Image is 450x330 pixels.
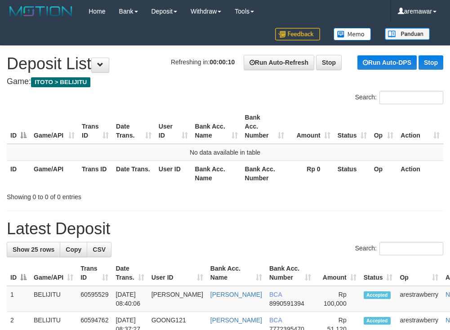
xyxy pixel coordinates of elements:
th: User ID: activate to sort column ascending [148,260,207,286]
th: Game/API: activate to sort column ascending [30,109,78,144]
th: Trans ID: activate to sort column ascending [77,260,112,286]
img: Button%20Memo.svg [334,28,371,40]
td: Rp 100,000 [315,286,360,312]
th: Status: activate to sort column ascending [360,260,397,286]
th: Op: activate to sort column ascending [396,260,442,286]
th: Game/API: activate to sort column ascending [30,260,77,286]
a: Run Auto-DPS [357,55,417,70]
div: Showing 0 to 0 of 0 entries [7,189,181,201]
th: User ID [155,161,192,186]
th: Date Trans. [112,161,155,186]
span: CSV [93,246,106,253]
input: Search: [379,91,443,104]
th: ID [7,161,30,186]
th: Bank Acc. Number: activate to sort column ascending [241,109,288,144]
input: Search: [379,242,443,255]
th: Action [397,161,443,186]
td: 60595529 [77,286,112,312]
td: No data available in table [7,144,443,161]
span: BCA [269,291,282,298]
th: Bank Acc. Number: activate to sort column ascending [266,260,315,286]
th: Trans ID [78,161,112,186]
th: Rp 0 [288,161,334,186]
th: Action: activate to sort column ascending [397,109,443,144]
span: Accepted [364,291,391,299]
td: arestrawberry [396,286,442,312]
label: Search: [355,91,443,104]
th: User ID: activate to sort column ascending [155,109,192,144]
strong: 00:00:10 [209,58,235,66]
th: Date Trans.: activate to sort column ascending [112,109,155,144]
label: Search: [355,242,443,255]
a: Show 25 rows [7,242,60,257]
th: Status: activate to sort column ascending [334,109,370,144]
th: Bank Acc. Name: activate to sort column ascending [207,260,266,286]
th: Bank Acc. Name: activate to sort column ascending [192,109,241,144]
a: [PERSON_NAME] [210,291,262,298]
a: Stop [419,55,443,70]
th: ID: activate to sort column descending [7,109,30,144]
span: Show 25 rows [13,246,54,253]
th: Amount: activate to sort column ascending [315,260,360,286]
th: Date Trans.: activate to sort column ascending [112,260,147,286]
h4: Game: [7,77,443,86]
span: Copy 8990591394 to clipboard [269,300,304,307]
td: [PERSON_NAME] [148,286,207,312]
td: BELIJITU [30,286,77,312]
a: Copy [60,242,87,257]
th: Op: activate to sort column ascending [370,109,397,144]
a: [PERSON_NAME] [210,317,262,324]
span: Accepted [364,317,391,325]
th: Op [370,161,397,186]
a: CSV [87,242,111,257]
span: Refreshing in: [171,58,235,66]
th: ID: activate to sort column descending [7,260,30,286]
span: Copy [66,246,81,253]
img: Feedback.jpg [275,28,320,40]
th: Amount: activate to sort column ascending [288,109,334,144]
th: Status [334,161,370,186]
td: 1 [7,286,30,312]
h1: Deposit List [7,55,443,73]
img: panduan.png [385,28,430,40]
a: Stop [316,55,342,70]
th: Bank Acc. Name [192,161,241,186]
img: MOTION_logo.png [7,4,75,18]
th: Trans ID: activate to sort column ascending [78,109,112,144]
td: [DATE] 08:40:06 [112,286,147,312]
th: Game/API [30,161,78,186]
th: Bank Acc. Number [241,161,288,186]
h1: Latest Deposit [7,220,443,238]
span: BCA [269,317,282,324]
span: ITOTO > BELIJITU [31,77,90,87]
a: Run Auto-Refresh [244,55,314,70]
